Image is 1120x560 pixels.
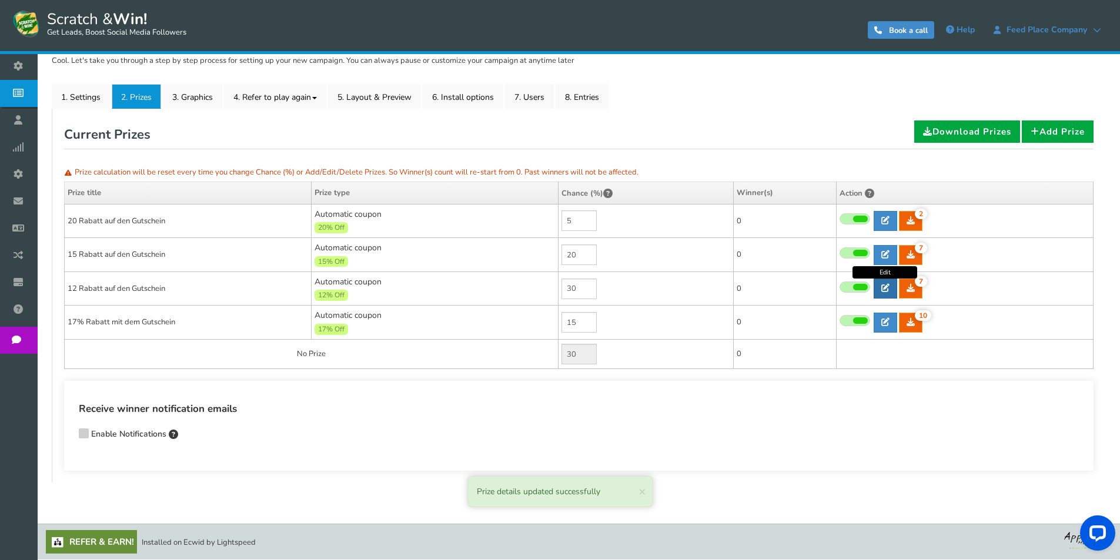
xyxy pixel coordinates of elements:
span: Automatic coupon [315,209,555,234]
a: 2. Prizes [112,84,161,109]
td: 20 Rabatt auf den Gutschein [65,204,312,238]
a: Refer & Earn! [46,530,137,554]
span: Book a call [889,25,928,36]
span: Automatic coupon [315,310,555,335]
span: Enable Notifications [91,428,166,440]
a: Download Prizes [914,120,1020,143]
a: 7 [899,245,922,265]
a: 5. Layout & Preview [328,84,421,109]
td: 0 [733,238,836,272]
a: 6. Install options [423,84,503,109]
td: 0 [733,306,836,340]
a: 8. Entries [556,84,609,109]
a: Scratch &Win! Get Leads, Boost Social Media Followers [12,9,186,38]
a: 3. Graphics [163,84,222,109]
span: Help [957,24,975,35]
td: 15 Rabatt auf den Gutschein [65,238,312,272]
span: 20% Off [315,222,348,233]
iframe: LiveChat chat widget [1071,511,1120,560]
td: 0 [733,340,836,369]
img: Scratch and Win [12,9,41,38]
td: 12 Rabatt auf den Gutschein [65,271,312,306]
th: Prize title [65,182,312,204]
span: 2 [915,209,927,219]
span: Automatic coupon [315,276,555,301]
th: Action [836,182,1094,204]
div: Edit [852,266,917,279]
a: 7. Users [505,84,554,109]
div: Prize details updated successfully [467,476,653,507]
small: Get Leads, Boost Social Media Followers [47,28,186,38]
a: 10 [899,313,922,333]
span: 12% Off [315,290,348,301]
h2: Current Prizes [64,120,151,149]
a: 1. Settings [52,84,110,109]
p: Cool. Let's take you through a step by step process for setting up your new campaign. You can alw... [52,55,1105,67]
a: Book a call [868,21,934,39]
a: 7 [899,279,922,299]
span: Feed Place Company [1001,25,1093,35]
th: Winner(s) [733,182,836,204]
a: Add Prize [1022,120,1094,143]
th: Chance (%) [559,182,734,204]
a: 4. Refer to play again [224,84,326,109]
td: No Prize [65,340,559,369]
td: 0 [733,204,836,238]
span: Scratch & [41,9,186,38]
td: 17% Rabatt mit dem Gutschein [65,306,312,340]
span: Installed on Ecwid by Lightspeed [142,537,256,548]
img: bg_logo_foot.webp [1064,530,1111,549]
span: × [638,483,646,499]
th: Prize type [312,182,559,204]
p: Prize calculation will be reset every time you change Chance (%) or Add/Edit/Delete Prizes. So Wi... [64,164,1094,182]
span: Automatic coupon [315,242,555,267]
span: 10 [915,310,931,321]
h4: Receive winner notification emails [79,401,1079,417]
input: Value not editable [561,344,597,364]
span: 7 [915,243,927,253]
span: 17% Off [315,324,348,335]
a: Help [940,21,981,39]
span: 7 [915,276,927,287]
span: 15% Off [315,256,348,267]
strong: Win! [113,9,147,29]
a: 2 [899,211,922,231]
td: 0 [733,271,836,306]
